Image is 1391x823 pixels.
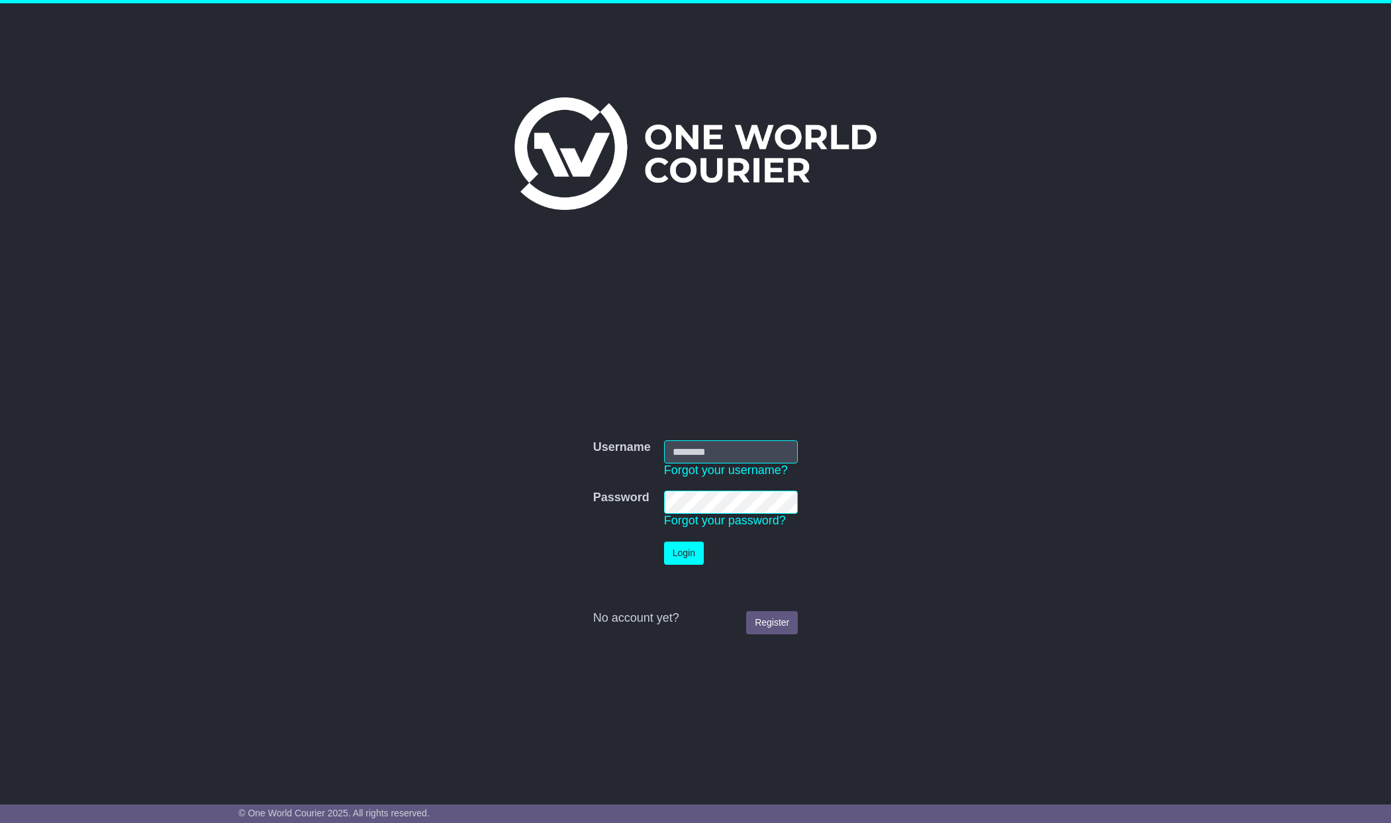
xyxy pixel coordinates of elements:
[664,463,788,477] a: Forgot your username?
[238,808,430,818] span: © One World Courier 2025. All rights reserved.
[593,611,798,626] div: No account yet?
[593,491,649,505] label: Password
[746,611,798,634] a: Register
[593,440,651,455] label: Username
[664,542,704,565] button: Login
[514,97,876,210] img: One World
[664,514,786,527] a: Forgot your password?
